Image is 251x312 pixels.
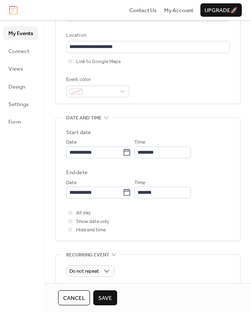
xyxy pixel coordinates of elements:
[3,44,38,58] a: Connect
[134,179,145,187] span: Time
[76,58,121,66] span: Link to Google Maps
[129,6,157,14] a: Contact Us
[8,29,33,38] span: My Events
[76,226,106,234] span: Hide end time
[93,290,117,305] button: Save
[205,6,238,15] span: Upgrade 🚀
[3,115,38,128] a: Form
[76,218,109,226] span: Show date only
[98,294,112,302] span: Save
[134,138,145,147] span: Time
[9,5,18,15] img: logo
[76,209,91,217] span: All day
[3,62,38,75] a: Views
[200,3,242,17] button: Upgrade🚀
[66,179,77,187] span: Date
[129,6,157,15] span: Contact Us
[8,83,25,91] span: Design
[8,65,23,73] span: Views
[8,118,21,126] span: Form
[8,47,29,56] span: Connect
[66,251,109,259] span: Recurring event
[3,80,38,93] a: Design
[66,128,91,137] div: Start date
[3,97,38,111] a: Settings
[66,31,228,40] div: Location
[3,26,38,40] a: My Events
[8,100,28,109] span: Settings
[66,168,87,177] div: End date
[66,76,128,84] div: Event color
[58,290,90,305] button: Cancel
[69,266,99,276] span: Do not repeat
[164,6,193,15] span: My Account
[164,6,193,14] a: My Account
[63,294,85,302] span: Cancel
[66,114,102,122] span: Date and time
[66,138,77,147] span: Date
